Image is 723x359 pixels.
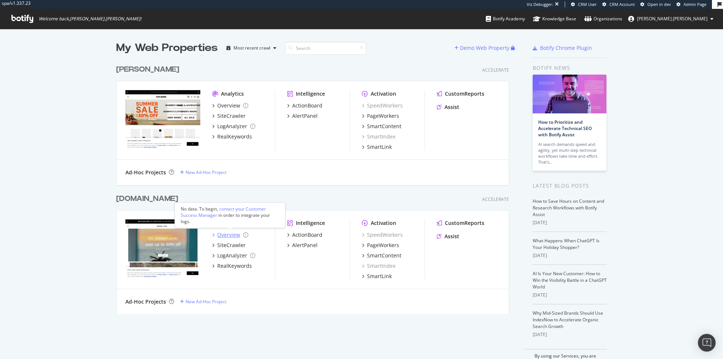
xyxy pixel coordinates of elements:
[217,123,247,130] div: LogAnalyzer
[533,237,599,250] a: What Happens When ChatGPT Is Your Holiday Shopper?
[181,206,266,218] div: contact your Customer Success Manager
[186,298,226,305] div: New Ad-Hoc Project
[698,334,716,352] div: Open Intercom Messenger
[533,292,607,298] div: [DATE]
[533,44,592,52] a: Botify Chrome Plugin
[371,90,396,98] div: Activation
[486,9,525,29] a: Botify Academy
[584,15,622,23] div: Organizations
[287,242,318,249] a: AlertPanel
[212,123,255,130] a: LogAnalyzer
[217,112,246,120] div: SiteCrawler
[212,242,246,249] a: SiteCrawler
[445,219,484,227] div: CustomReports
[116,194,181,204] a: [DOMAIN_NAME]
[445,90,484,98] div: CustomReports
[292,112,318,120] div: AlertPanel
[533,310,603,329] a: Why Mid-Sized Brands Should Use IndexNow to Accelerate Organic Search Growth
[362,133,395,140] a: SmartIndex
[362,112,399,120] a: PageWorkers
[212,112,246,120] a: SiteCrawler
[367,112,399,120] div: PageWorkers
[116,194,178,204] div: [DOMAIN_NAME]
[533,75,606,113] img: How to Prioritize and Accelerate Technical SEO with Botify Assist
[640,1,671,7] a: Open in dev
[221,90,244,98] div: Analytics
[287,112,318,120] a: AlertPanel
[181,206,279,225] div: No data. To begin, in order to integrate your logs.
[533,64,607,72] div: Botify news
[116,64,182,75] a: [PERSON_NAME]
[533,331,607,338] div: [DATE]
[287,102,322,109] a: ActionBoard
[217,231,240,239] div: Overview
[125,298,166,305] div: Ad-Hoc Projects
[533,219,607,226] div: [DATE]
[125,90,200,150] img: www.stevemadden.com
[116,64,179,75] div: [PERSON_NAME]
[533,270,607,290] a: AI Is Your New Customer: How to Win the Visibility Battle in a ChatGPT World
[533,252,607,259] div: [DATE]
[362,252,401,259] a: SmartContent
[647,1,671,7] span: Open in dev
[285,42,366,55] input: Search
[217,133,252,140] div: RealKeywords
[224,42,279,54] button: Most recent crawl
[362,143,392,151] a: SmartLink
[212,133,252,140] a: RealKeywords
[217,242,246,249] div: SiteCrawler
[437,233,459,240] a: Assist
[460,44,509,52] div: Demo Web Property
[362,262,395,270] a: SmartIndex
[180,298,226,305] a: New Ad-Hoc Project
[533,9,576,29] a: Knowledge Base
[533,15,576,23] div: Knowledge Base
[371,219,396,227] div: Activation
[367,252,401,259] div: SmartContent
[540,44,592,52] div: Botify Chrome Plugin
[437,103,459,111] a: Assist
[125,169,166,176] div: Ad-Hoc Projects
[217,102,240,109] div: Overview
[125,219,200,279] img: www.dolcevita.com
[437,90,484,98] a: CustomReports
[212,102,248,109] a: Overview
[362,123,401,130] a: SmartContent
[367,143,392,151] div: SmartLink
[362,273,392,280] a: SmartLink
[292,231,322,239] div: ActionBoard
[287,231,322,239] a: ActionBoard
[362,102,403,109] a: SpeedWorkers
[602,1,635,7] a: CRM Account
[527,1,553,7] div: Viz Debugger:
[538,141,601,165] div: AI search demands speed and agility, yet multi-step technical workflows take time and effort. Tha...
[444,233,459,240] div: Assist
[533,182,607,190] div: Latest Blog Posts
[362,242,399,249] a: PageWorkers
[454,42,511,54] button: Demo Web Property
[362,231,403,239] a: SpeedWorkers
[212,252,255,259] a: LogAnalyzer
[571,1,597,7] a: CRM User
[367,273,392,280] div: SmartLink
[486,15,525,23] div: Botify Academy
[217,252,247,259] div: LogAnalyzer
[116,55,515,314] div: grid
[233,46,270,50] div: Most recent crawl
[437,219,484,227] a: CustomReports
[578,1,597,7] span: CRM User
[609,1,635,7] span: CRM Account
[367,242,399,249] div: PageWorkers
[296,219,325,227] div: Intelligence
[584,9,622,29] a: Organizations
[637,16,708,22] span: ryan.flanagan
[292,102,322,109] div: ActionBoard
[186,169,226,175] div: New Ad-Hoc Project
[367,123,401,130] div: SmartContent
[296,90,325,98] div: Intelligence
[116,41,218,55] div: My Web Properties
